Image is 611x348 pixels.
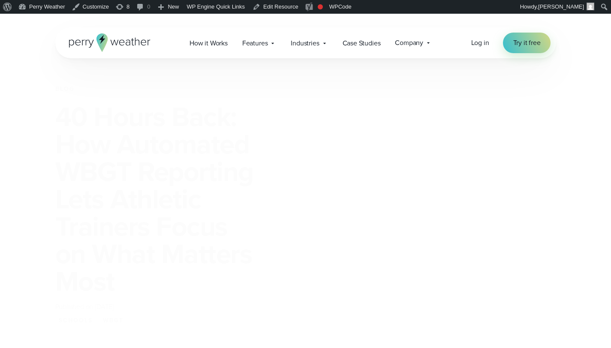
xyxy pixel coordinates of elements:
a: Try it free [503,33,551,53]
a: How it Works [182,34,235,52]
span: Features [242,38,268,48]
a: Case Studies [335,34,388,52]
span: [PERSON_NAME] [538,3,584,10]
span: Case Studies [343,38,381,48]
div: Focus keyphrase not set [318,4,323,9]
span: Industries [291,38,319,48]
span: Try it free [513,38,541,48]
span: Company [395,38,423,48]
span: How it Works [190,38,228,48]
a: Log in [471,38,489,48]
